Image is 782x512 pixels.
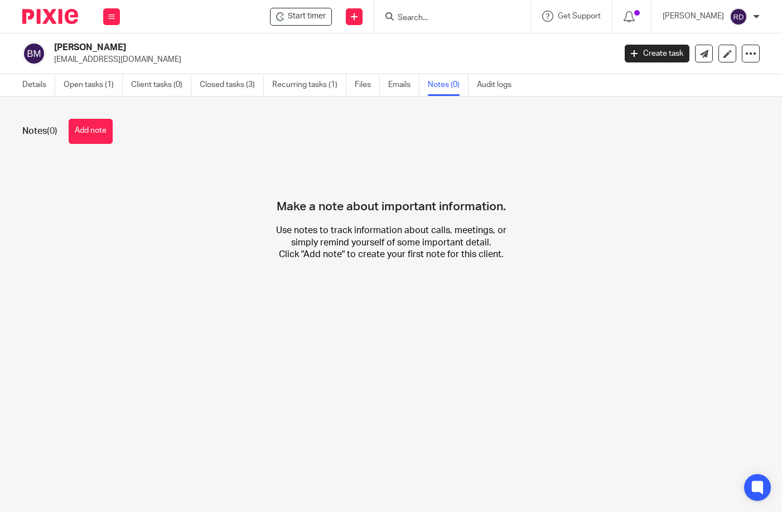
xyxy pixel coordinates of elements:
span: Get Support [558,12,601,20]
img: svg%3E [730,8,747,26]
a: Client tasks (0) [131,74,191,96]
a: Files [355,74,380,96]
p: [PERSON_NAME] [663,11,724,22]
a: Create task [625,45,689,62]
input: Search [397,13,497,23]
img: svg%3E [22,42,46,65]
p: Use notes to track information about calls, meetings, or simply remind yourself of some important... [268,225,514,260]
div: Barnes, Matthew [270,8,332,26]
img: Pixie [22,9,78,24]
a: Details [22,74,55,96]
h1: Notes [22,125,57,137]
a: Emails [388,74,419,96]
a: Recurring tasks (1) [272,74,346,96]
a: Closed tasks (3) [200,74,264,96]
h2: [PERSON_NAME] [54,42,497,54]
span: (0) [47,127,57,136]
span: Start timer [288,11,326,22]
p: [EMAIL_ADDRESS][DOMAIN_NAME] [54,54,608,65]
h4: Make a note about important information. [277,161,506,214]
a: Audit logs [477,74,520,96]
button: Add note [69,119,113,144]
a: Open tasks (1) [64,74,123,96]
a: Notes (0) [428,74,469,96]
